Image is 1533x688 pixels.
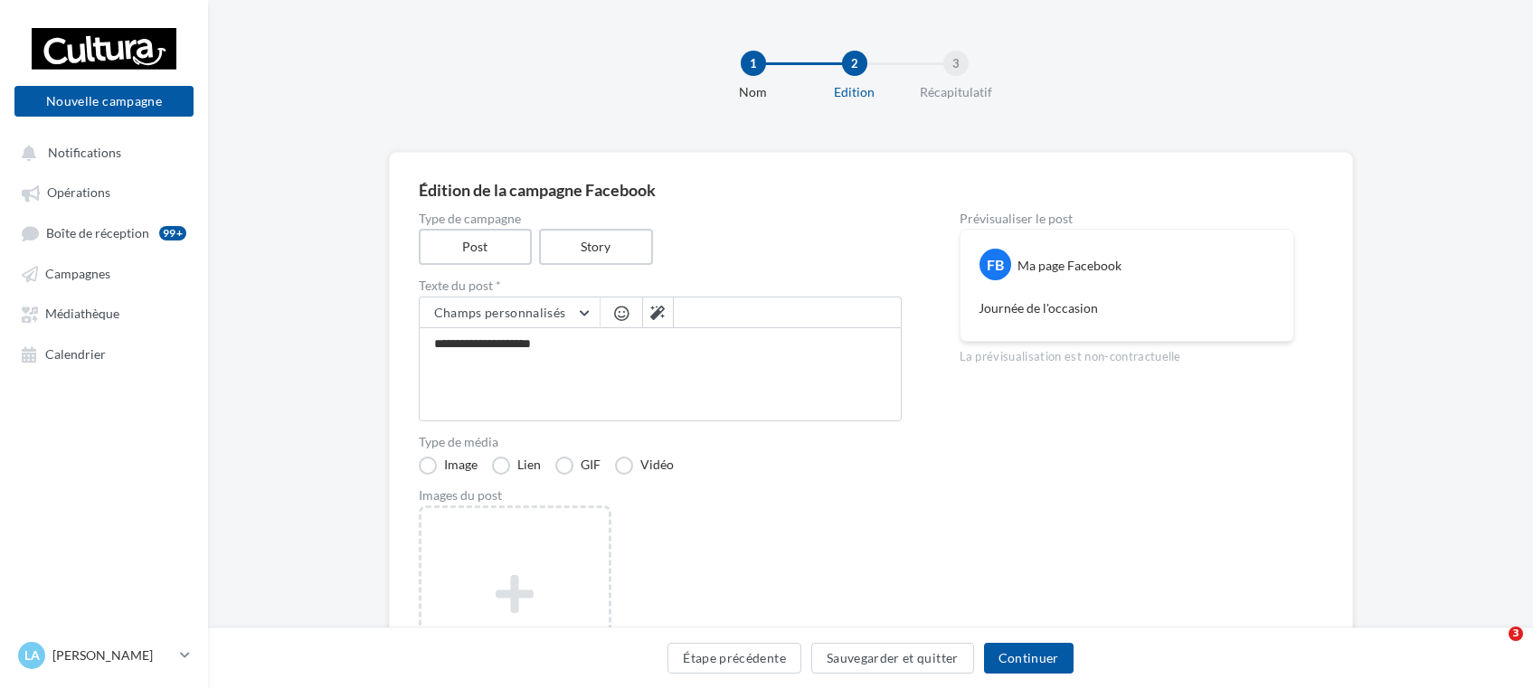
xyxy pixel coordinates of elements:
div: 99+ [159,226,186,240]
button: Continuer [984,643,1074,674]
div: Édition de la campagne Facebook [419,182,1323,198]
label: Story [539,229,653,265]
p: Journée de l'occasion [979,299,1275,317]
label: Texte du post * [419,279,902,292]
div: La prévisualisation est non-contractuelle [960,342,1294,365]
a: Médiathèque [11,297,197,329]
div: 2 [842,51,867,76]
button: Sauvegarder et quitter [811,643,974,674]
div: Images du post [419,489,902,502]
a: La [PERSON_NAME] [14,638,194,673]
button: Nouvelle campagne [14,86,194,117]
span: Notifications [48,145,121,160]
span: Champs personnalisés [434,305,566,320]
label: Vidéo [615,457,674,475]
span: Boîte de réception [46,225,149,240]
div: Prévisualiser le post [960,212,1294,225]
span: Campagnes [45,266,110,281]
label: Type de média [419,436,902,448]
div: Récapitulatif [898,83,1014,101]
div: Nom [696,83,811,101]
label: Post [419,229,533,265]
label: Type de campagne [419,212,902,225]
a: Calendrier [11,337,197,370]
div: Edition [797,83,913,101]
div: 1 [741,51,766,76]
a: Boîte de réception99+ [11,216,197,250]
span: Opérations [47,185,110,201]
span: 3 [1509,627,1523,641]
button: Étape précédente [667,643,801,674]
div: Ma page Facebook [1017,257,1121,275]
button: Notifications [11,136,190,168]
span: Calendrier [45,346,106,362]
div: FB [979,249,1011,280]
label: GIF [555,457,601,475]
label: Image [419,457,478,475]
a: Campagnes [11,257,197,289]
div: 3 [943,51,969,76]
p: [PERSON_NAME] [52,646,173,664]
button: Champs personnalisés [420,297,600,328]
span: La [24,646,40,664]
iframe: Intercom live chat [1471,627,1515,670]
a: Opérations [11,175,197,208]
span: Médiathèque [45,306,119,322]
label: Lien [492,457,541,475]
